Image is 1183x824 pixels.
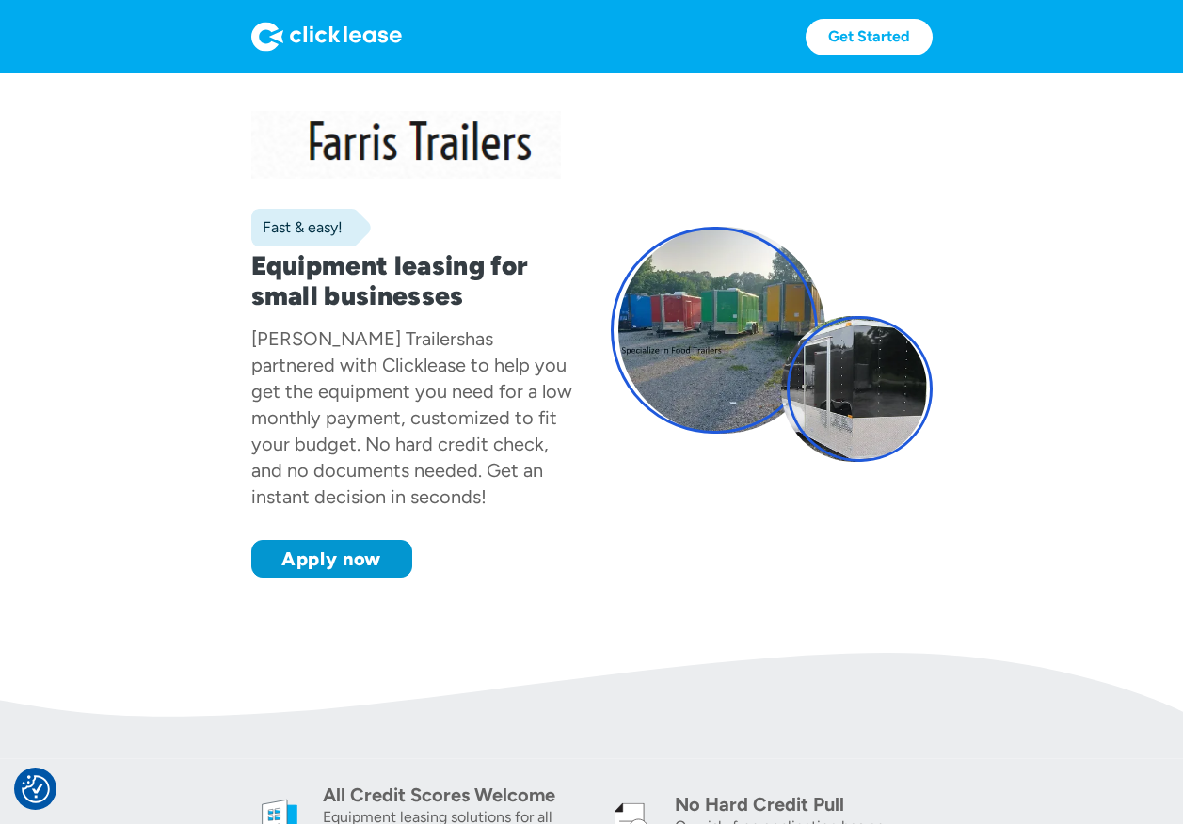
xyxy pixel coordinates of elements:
div: All Credit Scores Welcome [323,782,581,808]
a: Get Started [806,19,933,55]
div: [PERSON_NAME] Trailers [251,327,465,350]
h1: Equipment leasing for small businesses [251,250,573,310]
img: Revisit consent button [22,775,50,803]
div: Fast & easy! [251,218,343,237]
div: No Hard Credit Pull [675,791,933,817]
button: Consent Preferences [22,775,50,803]
img: Logo [251,22,402,52]
div: has partnered with Clicklease to help you get the equipment you need for a low monthly payment, c... [251,327,572,508]
a: Apply now [251,540,412,578]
